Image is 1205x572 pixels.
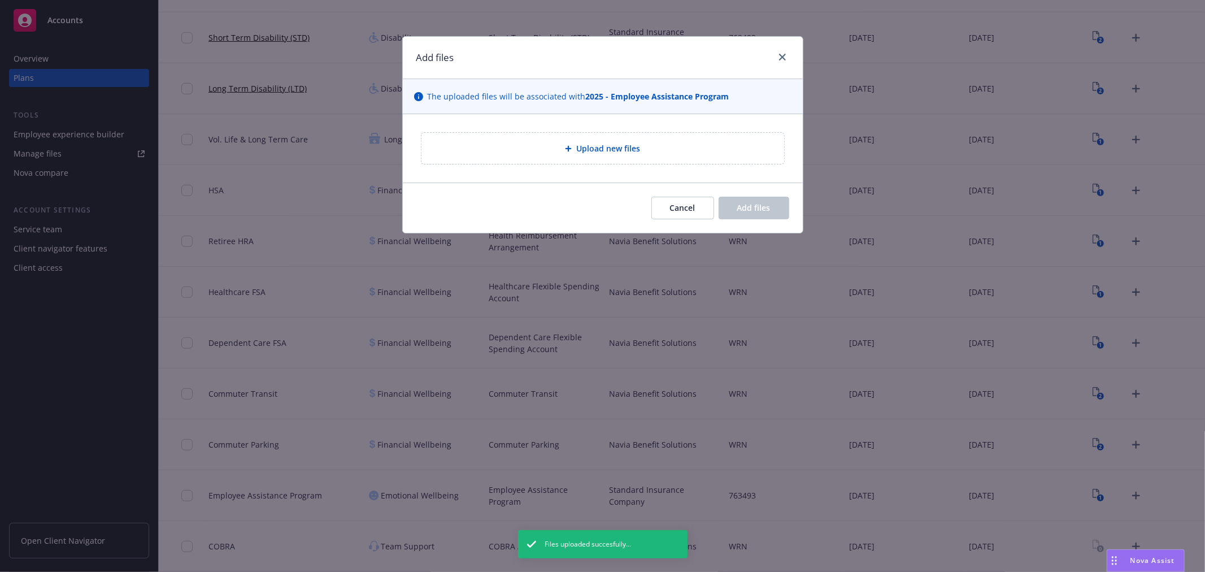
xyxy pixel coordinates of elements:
div: Upload new files [421,132,785,164]
span: Add files [737,202,771,213]
button: Nova Assist [1107,549,1185,572]
span: The uploaded files will be associated with [428,90,729,102]
span: Nova Assist [1130,556,1175,565]
strong: 2025 - Employee Assistance Program [586,91,729,102]
h1: Add files [416,50,454,65]
a: close [776,50,789,64]
span: Cancel [670,202,695,213]
button: Add files [719,197,789,219]
button: Cancel [651,197,714,219]
span: Upload new files [576,142,640,154]
div: Drag to move [1107,550,1121,571]
span: Files uploaded succesfully... [545,539,632,549]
